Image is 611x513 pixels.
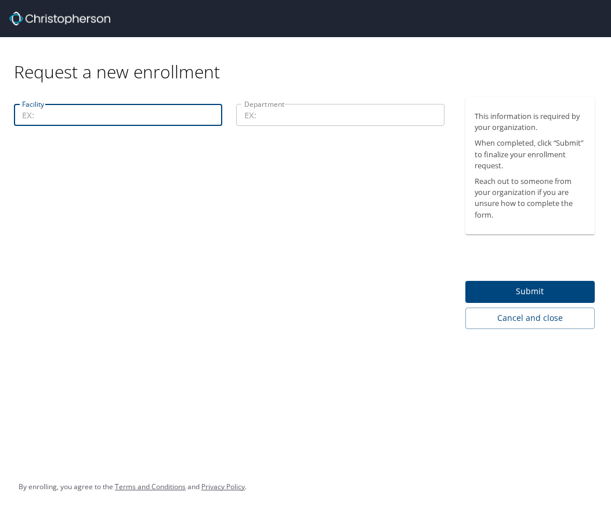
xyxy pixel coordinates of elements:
[475,138,585,171] p: When completed, click “Submit” to finalize your enrollment request.
[475,284,585,299] span: Submit
[9,12,110,26] img: cbt logo
[201,482,245,492] a: Privacy Policy
[475,176,585,221] p: Reach out to someone from your organization if you are unsure how to complete the form.
[465,308,595,329] button: Cancel and close
[14,104,222,126] input: EX:
[236,104,444,126] input: EX:
[19,472,247,501] div: By enrolling, you agree to the and .
[465,281,595,304] button: Submit
[475,111,585,133] p: This information is required by your organization.
[14,37,604,83] div: Request a new enrollment
[475,311,585,326] span: Cancel and close
[115,482,186,492] a: Terms and Conditions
